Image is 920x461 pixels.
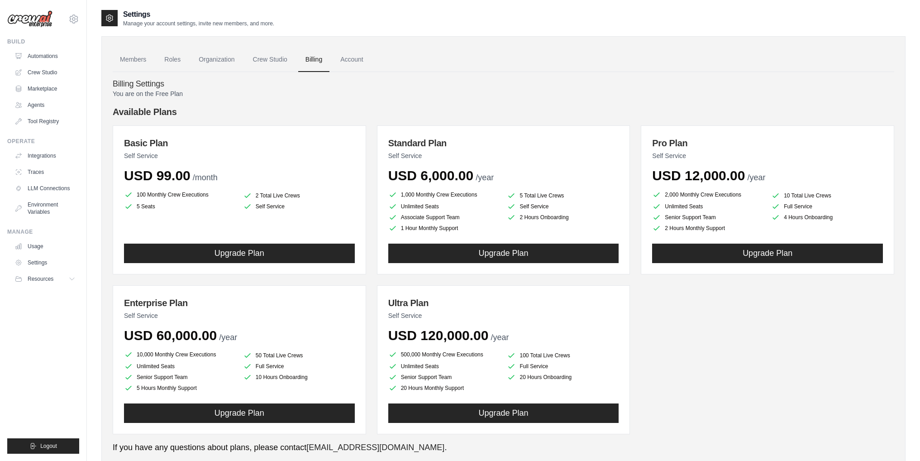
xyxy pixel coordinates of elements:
li: 50 Total Live Crews [243,351,355,360]
span: /year [747,173,765,182]
h3: Enterprise Plan [124,297,355,309]
li: Unlimited Seats [388,202,500,211]
li: 1 Hour Monthly Support [388,224,500,233]
span: USD 12,000.00 [652,168,745,183]
div: Build [7,38,79,45]
li: Full Service [243,362,355,371]
p: Self Service [388,311,619,320]
li: Full Service [507,362,619,371]
a: Agents [11,98,79,112]
li: 2,000 Monthly Crew Executions [652,189,764,200]
button: Logout [7,438,79,454]
span: /year [476,173,494,182]
a: Traces [11,165,79,179]
button: Upgrade Plan [388,403,619,423]
li: 2 Total Live Crews [243,191,355,200]
p: Self Service [388,151,619,160]
a: LLM Connections [11,181,79,196]
a: Crew Studio [11,65,79,80]
p: Self Service [124,151,355,160]
li: 5 Hours Monthly Support [124,384,236,393]
a: Organization [191,48,242,72]
a: Tool Registry [11,114,79,129]
li: 100 Monthly Crew Executions [124,189,236,200]
h3: Standard Plan [388,137,619,149]
h3: Ultra Plan [388,297,619,309]
a: Members [113,48,153,72]
li: Self Service [507,202,619,211]
img: Logo [7,10,52,28]
li: 10 Hours Onboarding [243,373,355,382]
a: Marketplace [11,82,79,96]
li: 2 Hours Monthly Support [652,224,764,233]
span: Resources [28,275,53,283]
li: 5 Total Live Crews [507,191,619,200]
h3: Pro Plan [652,137,883,149]
div: Operate [7,138,79,145]
li: 20 Hours Onboarding [507,373,619,382]
div: Manage [7,228,79,235]
li: 10,000 Monthly Crew Executions [124,349,236,360]
a: Settings [11,255,79,270]
p: If you have any questions about plans, please contact . [113,442,894,454]
a: [EMAIL_ADDRESS][DOMAIN_NAME] [306,443,444,452]
li: 2 Hours Onboarding [507,213,619,222]
p: You are on the Free Plan [113,89,894,98]
li: Unlimited Seats [652,202,764,211]
span: USD 120,000.00 [388,328,489,343]
li: 100 Total Live Crews [507,351,619,360]
span: /month [193,173,218,182]
span: /year [491,333,509,342]
a: Crew Studio [246,48,295,72]
button: Upgrade Plan [124,403,355,423]
p: Manage your account settings, invite new members, and more. [123,20,274,27]
button: Resources [11,272,79,286]
li: 1,000 Monthly Crew Executions [388,189,500,200]
button: Upgrade Plan [388,244,619,263]
li: Senior Support Team [388,373,500,382]
a: Account [333,48,371,72]
li: Unlimited Seats [124,362,236,371]
a: Automations [11,49,79,63]
li: 500,000 Monthly Crew Executions [388,349,500,360]
li: Associate Support Team [388,213,500,222]
a: Environment Variables [11,197,79,219]
li: Senior Support Team [652,213,764,222]
a: Integrations [11,149,79,163]
button: Upgrade Plan [652,244,883,263]
li: Unlimited Seats [388,362,500,371]
span: USD 6,000.00 [388,168,473,183]
span: USD 99.00 [124,168,191,183]
li: 10 Total Live Crews [771,191,883,200]
li: Self Service [243,202,355,211]
li: Senior Support Team [124,373,236,382]
li: 5 Seats [124,202,236,211]
p: Self Service [124,311,355,320]
a: Usage [11,239,79,254]
h2: Settings [123,9,274,20]
h4: Available Plans [113,106,894,118]
span: /year [219,333,237,342]
h4: Billing Settings [113,79,894,89]
button: Upgrade Plan [124,244,355,263]
a: Billing [298,48,329,72]
a: Roles [157,48,188,72]
span: Logout [40,442,57,450]
li: 4 Hours Onboarding [771,213,883,222]
li: 20 Hours Monthly Support [388,384,500,393]
p: Self Service [652,151,883,160]
span: USD 60,000.00 [124,328,217,343]
li: Full Service [771,202,883,211]
h3: Basic Plan [124,137,355,149]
